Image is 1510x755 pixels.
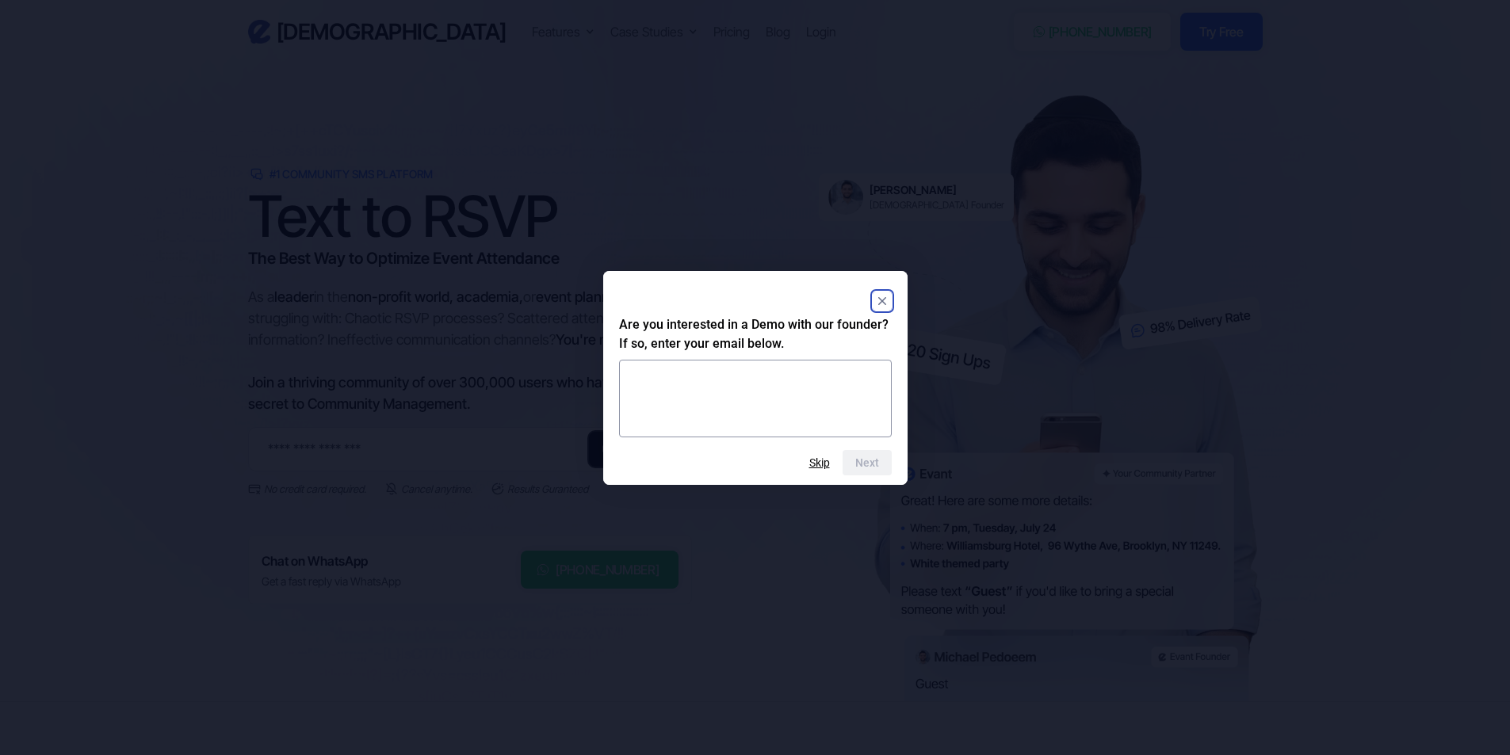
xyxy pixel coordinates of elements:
[809,456,830,469] button: Skip
[619,315,892,353] h2: Are you interested in a Demo with our founder? If so, enter your email below.
[873,292,892,311] button: Close
[619,360,892,437] textarea: Are you interested in a Demo with our founder? If so, enter your email below.
[603,271,908,485] dialog: Are you interested in a Demo with our founder? If so, enter your email below.
[843,450,892,475] button: Next question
